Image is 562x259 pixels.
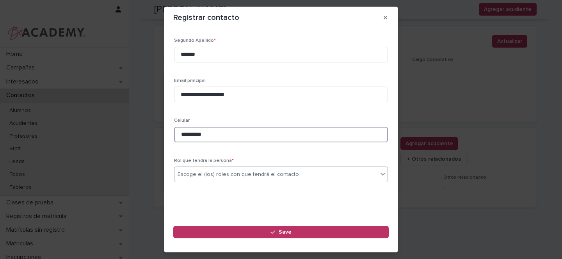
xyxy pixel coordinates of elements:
[174,38,216,43] span: Segundo Apellido
[178,170,299,179] div: Escoge el (los) roles con que tendrá el contacto
[173,226,389,238] button: Save
[174,78,206,83] span: Email principal
[279,229,292,235] span: Save
[174,118,190,123] span: Celular
[174,158,234,163] span: Rol que tendrá la persona
[173,13,239,22] p: Registrar contacto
